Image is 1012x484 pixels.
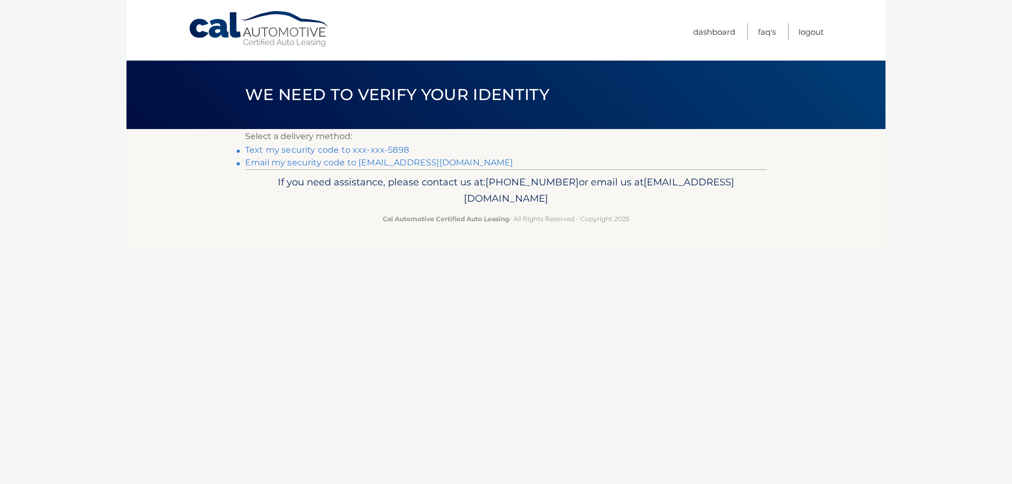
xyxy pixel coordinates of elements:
a: Cal Automotive [188,11,330,48]
p: - All Rights Reserved - Copyright 2025 [252,213,760,224]
p: If you need assistance, please contact us at: or email us at [252,174,760,208]
a: Dashboard [693,23,735,41]
p: Select a delivery method: [245,129,767,144]
a: FAQ's [758,23,776,41]
span: We need to verify your identity [245,85,549,104]
strong: Cal Automotive Certified Auto Leasing [383,215,509,223]
span: [PHONE_NUMBER] [485,176,579,188]
a: Email my security code to [EMAIL_ADDRESS][DOMAIN_NAME] [245,157,513,167]
a: Logout [799,23,824,41]
a: Text my security code to xxx-xxx-5898 [245,145,409,155]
